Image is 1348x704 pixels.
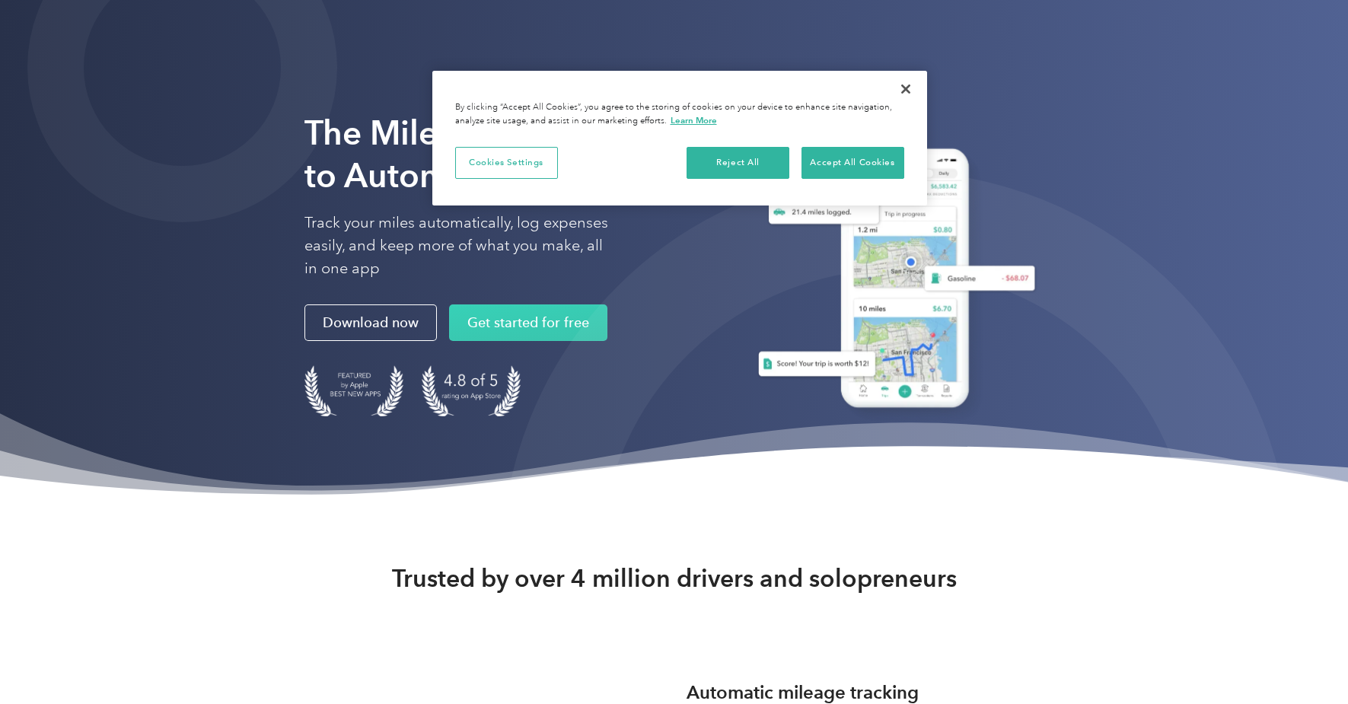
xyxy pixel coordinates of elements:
[455,147,558,179] button: Cookies Settings
[304,304,437,341] a: Download now
[304,365,403,416] img: Badge for Featured by Apple Best New Apps
[432,71,927,205] div: Cookie banner
[455,101,904,128] div: By clicking “Accept All Cookies”, you agree to the storing of cookies on your device to enhance s...
[422,365,521,416] img: 4.9 out of 5 stars on the app store
[304,212,609,280] p: Track your miles automatically, log expenses easily, and keep more of what you make, all in one app
[392,563,957,594] strong: Trusted by over 4 million drivers and solopreneurs
[687,147,789,179] button: Reject All
[889,72,923,106] button: Close
[304,113,708,196] strong: The Mileage Tracking App to Automate Your Logs
[449,304,607,341] a: Get started for free
[432,71,927,205] div: Privacy
[801,147,904,179] button: Accept All Cookies
[671,115,717,126] a: More information about your privacy, opens in a new tab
